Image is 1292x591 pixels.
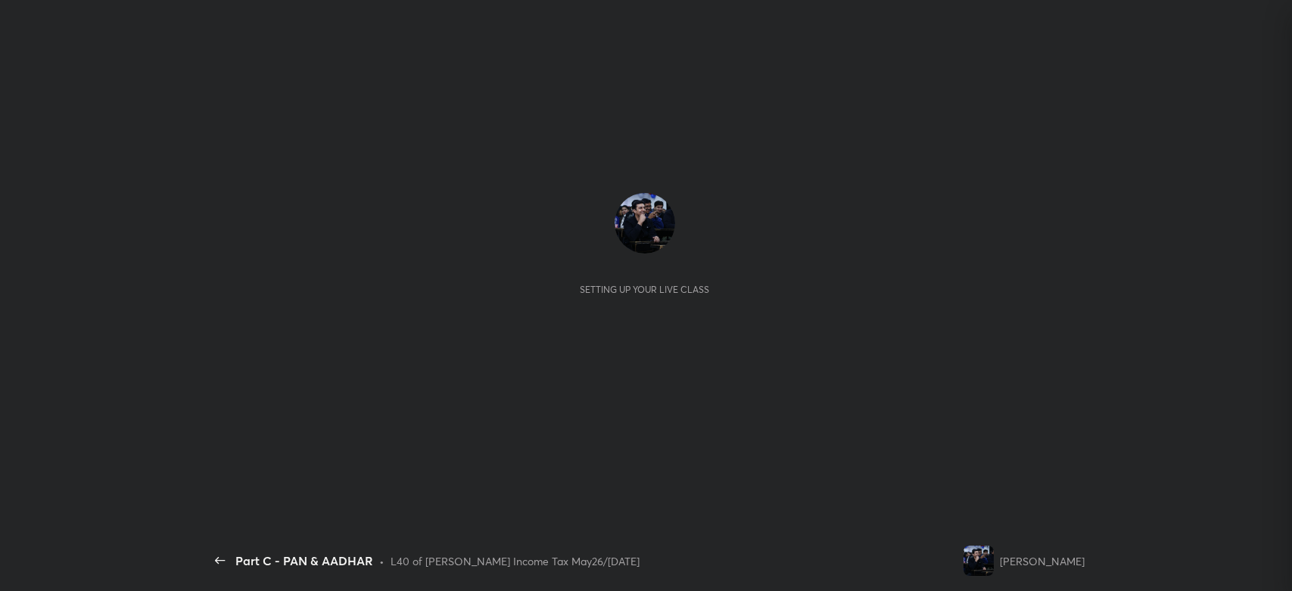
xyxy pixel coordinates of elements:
img: 3ecc4a16164f415e9c6631d6952294ad.jpg [615,193,675,254]
div: L40 of [PERSON_NAME] Income Tax May26/[DATE] [391,553,640,569]
div: [PERSON_NAME] [1000,553,1085,569]
div: • [379,553,384,569]
div: Setting up your live class [580,284,709,295]
img: 3ecc4a16164f415e9c6631d6952294ad.jpg [964,546,994,576]
div: Part C - PAN & AADHAR [235,552,373,570]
